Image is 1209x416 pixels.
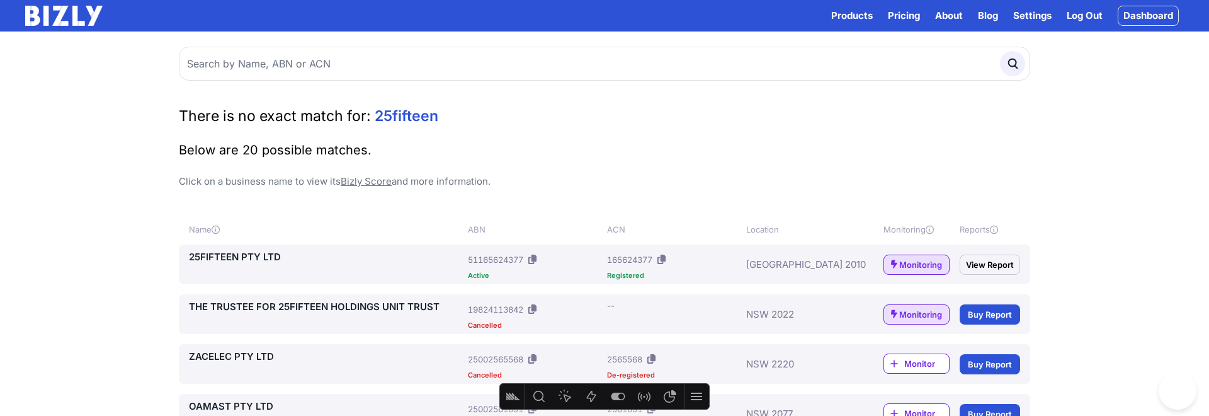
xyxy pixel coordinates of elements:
[468,253,523,266] div: 51165624377
[1118,6,1179,26] a: Dashboard
[607,272,741,279] div: Registered
[935,8,963,23] a: About
[341,175,392,187] a: Bizly Score
[831,8,873,23] button: Products
[1159,372,1196,410] iframe: Toggle Customer Support
[960,354,1020,374] a: Buy Report
[607,299,615,312] div: --
[189,349,463,364] a: ZACELEC PTY LTD
[468,403,523,415] div: 25002561891
[746,299,846,329] div: NSW 2022
[189,399,463,414] a: OAMAST PTY LTD
[883,304,950,325] a: Monitoring
[904,357,949,370] span: Monitor
[883,354,950,374] a: Monitor
[1067,8,1103,23] a: Log Out
[179,174,1030,189] p: Click on a business name to view its and more information.
[960,304,1020,325] a: Buy Report
[607,353,642,366] div: 2565568
[883,223,950,236] div: Monitoring
[179,142,372,158] span: Below are 20 possible matches.
[468,272,602,279] div: Active
[607,223,741,236] div: ACN
[746,250,846,279] div: [GEOGRAPHIC_DATA] 2010
[960,255,1020,275] a: View Report
[179,107,371,125] span: There is no exact match for:
[468,322,602,329] div: Cancelled
[468,353,523,366] div: 25002565568
[978,8,998,23] a: Blog
[1013,8,1052,23] a: Settings
[746,223,846,236] div: Location
[607,253,652,266] div: 165624377
[179,47,1030,81] input: Search by Name, ABN or ACN
[375,107,438,125] span: 25fifteen
[746,349,846,379] div: NSW 2220
[189,299,463,315] a: THE TRUSTEE FOR 25FIFTEEN HOLDINGS UNIT TRUST
[899,258,942,271] span: Monitoring
[189,223,463,236] div: Name
[607,372,741,379] div: De-registered
[883,255,950,275] a: Monitoring
[189,250,463,265] a: 25FIFTEEN PTY LTD
[899,308,942,321] span: Monitoring
[960,223,1020,236] div: Reports
[888,8,920,23] a: Pricing
[468,372,602,379] div: Cancelled
[468,223,602,236] div: ABN
[468,303,523,316] div: 19824113842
